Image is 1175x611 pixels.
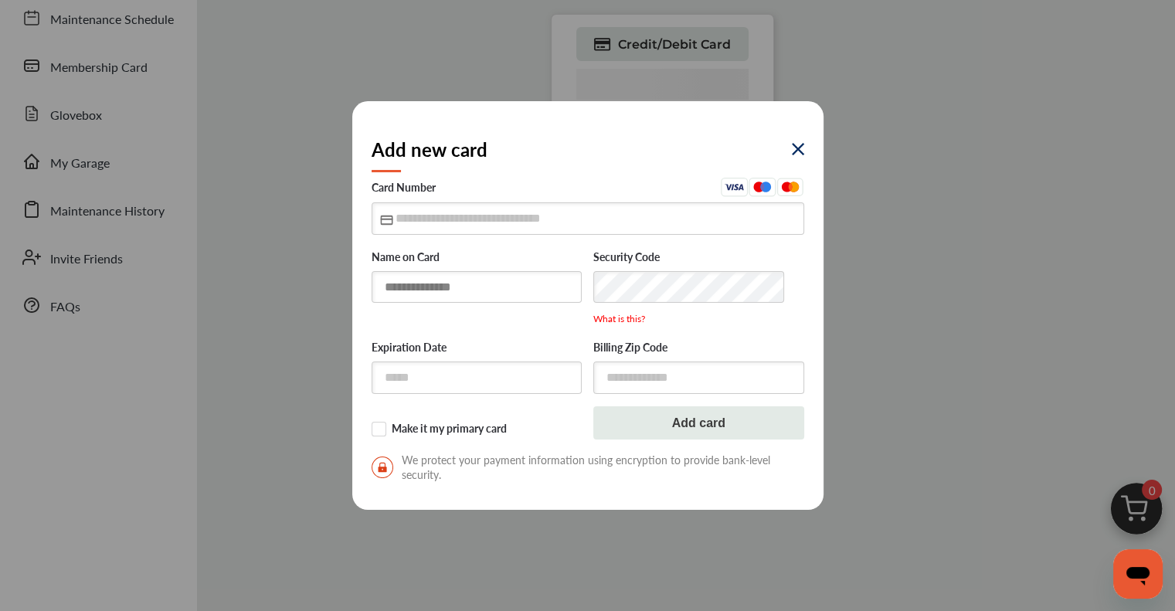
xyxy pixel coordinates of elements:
label: Make it my primary card [372,422,582,437]
label: Security Code [593,250,804,266]
label: Expiration Date [372,341,582,356]
span: We protect your payment information using encryption to provide bank-level security. [372,453,804,482]
img: Visa.45ceafba.svg [721,178,749,197]
iframe: Button to launch messaging window [1113,549,1163,599]
p: What is this? [593,312,804,325]
button: Add card [593,406,804,440]
label: Card Number [372,178,804,202]
img: eYXu4VuQffQpPoAAAAASUVORK5CYII= [792,143,804,155]
label: Name on Card [372,250,582,266]
img: secure-lock [372,457,393,478]
label: Billing Zip Code [593,341,804,356]
h2: Add new card [372,136,487,162]
img: Maestro.aa0500b2.svg [749,178,776,197]
img: Mastercard.eb291d48.svg [776,178,804,197]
